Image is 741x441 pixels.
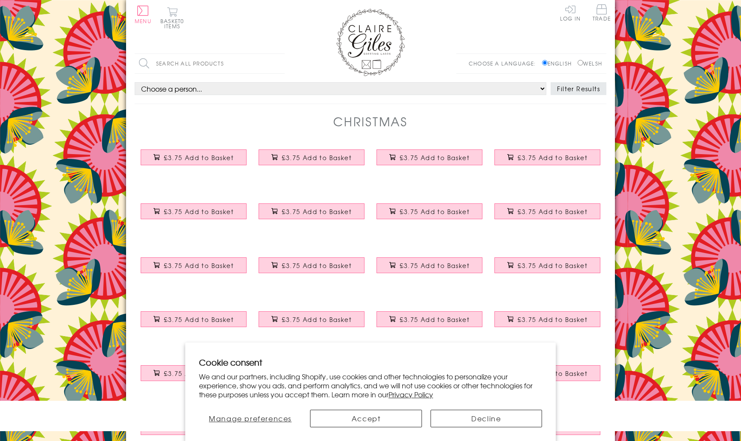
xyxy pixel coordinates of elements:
button: Menu [135,6,151,24]
a: Christmas Card, Season's Greetings, Embellished with a shiny padded star £3.75 Add to Basket [488,143,606,180]
a: Christmas Card, Baby Happy 1st Christmas, Embellished with colourful pompoms £3.75 Add to Basket [488,251,606,288]
button: £3.75 Add to Basket [259,257,365,273]
button: £3.75 Add to Basket [259,311,365,327]
span: £3.75 Add to Basket [518,315,587,324]
a: Christmas Card, Pile of Presents, Embellished with colourful pompoms £3.75 Add to Basket [253,143,370,180]
a: Christmas Card, Flamingo, Joueux Noel, Embellished with colourful pompoms £3.75 Add to Basket [135,143,253,180]
img: Claire Giles Greetings Cards [336,9,405,76]
span: Manage preferences [209,413,292,423]
button: £3.75 Add to Basket [494,311,601,327]
a: Christmas Card, Pile of School Books, Top Teacher, Embellished with pompoms £3.75 Add to Basket [370,305,488,342]
button: £3.75 Add to Basket [377,203,483,219]
span: £3.75 Add to Basket [164,369,234,378]
span: 0 items [164,17,184,30]
a: Christmas Card, Ball of Pink String, from the Cat, Embellished with pompoms £3.75 Add to Basket [135,305,253,342]
input: Search all products [135,54,285,73]
a: Christmas Card, Dog in the back of a Car, from the Dog, Embellished with pompoms £3.75 Add to Basket [253,305,370,342]
span: £3.75 Add to Basket [164,153,234,162]
a: Log In [560,4,581,21]
a: Christmas Card, Christmas Stocking, Joy, Embellished with colourful pompoms £3.75 Add to Basket [370,251,488,288]
a: Christmas Card, Pineapple and Pompoms, Embellished with colourful pompoms £3.75 Add to Basket [135,197,253,234]
button: £3.75 Add to Basket [259,149,365,165]
button: £3.75 Add to Basket [377,149,483,165]
p: We and our partners, including Shopify, use cookies and other technologies to personalize your ex... [199,372,542,399]
h1: Christmas [333,113,408,130]
span: £3.75 Add to Basket [282,261,352,270]
p: Choose a language: [469,60,540,67]
button: Filter Results [551,82,606,95]
span: Trade [593,4,611,21]
button: £3.75 Add to Basket [141,203,247,219]
button: £3.75 Add to Basket [141,257,247,273]
input: Welsh [578,60,583,66]
input: Search [276,54,285,73]
span: £3.75 Add to Basket [164,207,234,216]
button: £3.75 Add to Basket [494,149,601,165]
span: £3.75 Add to Basket [400,261,470,270]
button: Basket0 items [160,7,184,29]
span: £3.75 Add to Basket [282,315,352,324]
span: £3.75 Add to Basket [518,207,587,216]
button: Accept [310,410,422,427]
span: £3.75 Add to Basket [164,261,234,270]
a: Privacy Policy [389,389,433,399]
a: Christmas Card, Unicorn Sleigh, Lovely Daughter, Embellished with pompoms £3.75 Add to Basket [135,359,253,396]
button: £3.75 Add to Basket [259,203,365,219]
h2: Cookie consent [199,356,542,368]
span: £3.75 Add to Basket [164,315,234,324]
a: Christmas Card, Unicorn Sleigh, Embellished with colourful pompoms £3.75 Add to Basket [253,197,370,234]
span: £3.75 Add to Basket [400,153,470,162]
button: £3.75 Add to Basket [141,365,247,381]
a: Christmas Card, Gingerbread House, Embellished with colourful pompoms £3.75 Add to Basket [253,251,370,288]
button: £3.75 Add to Basket [377,257,483,273]
button: Manage preferences [199,410,301,427]
span: £3.75 Add to Basket [518,153,587,162]
button: £3.75 Add to Basket [494,257,601,273]
a: Christmas Card, Christmas Tree, Noel, Embellished with a shiny padded star £3.75 Add to Basket [135,251,253,288]
button: £3.75 Add to Basket [377,311,483,327]
span: £3.75 Add to Basket [400,315,470,324]
label: Welsh [578,60,602,67]
button: £3.75 Add to Basket [494,203,601,219]
button: £3.75 Add to Basket [141,149,247,165]
a: Christmas Card, Presents, From All of Us to All of You, Embellished with pompoms £3.75 Add to Basket [488,305,606,342]
input: English [542,60,548,66]
span: £3.75 Add to Basket [400,207,470,216]
a: Christmas Card, Ohh Christmas Tree! Embellished with a shiny padded star £3.75 Add to Basket [370,143,488,180]
span: £3.75 Add to Basket [282,153,352,162]
span: £3.75 Add to Basket [282,207,352,216]
label: English [542,60,576,67]
button: Decline [431,410,542,427]
a: Christmas Card, Merry Christmas, Pine Cone, Embellished with colourful pompoms £3.75 Add to Basket [488,197,606,234]
span: Menu [135,17,151,25]
button: £3.75 Add to Basket [141,311,247,327]
a: Trade [593,4,611,23]
a: Christmas Card, Christmas Tree on Car, Embellished with colourful pompoms £3.75 Add to Basket [370,197,488,234]
span: £3.75 Add to Basket [518,261,587,270]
